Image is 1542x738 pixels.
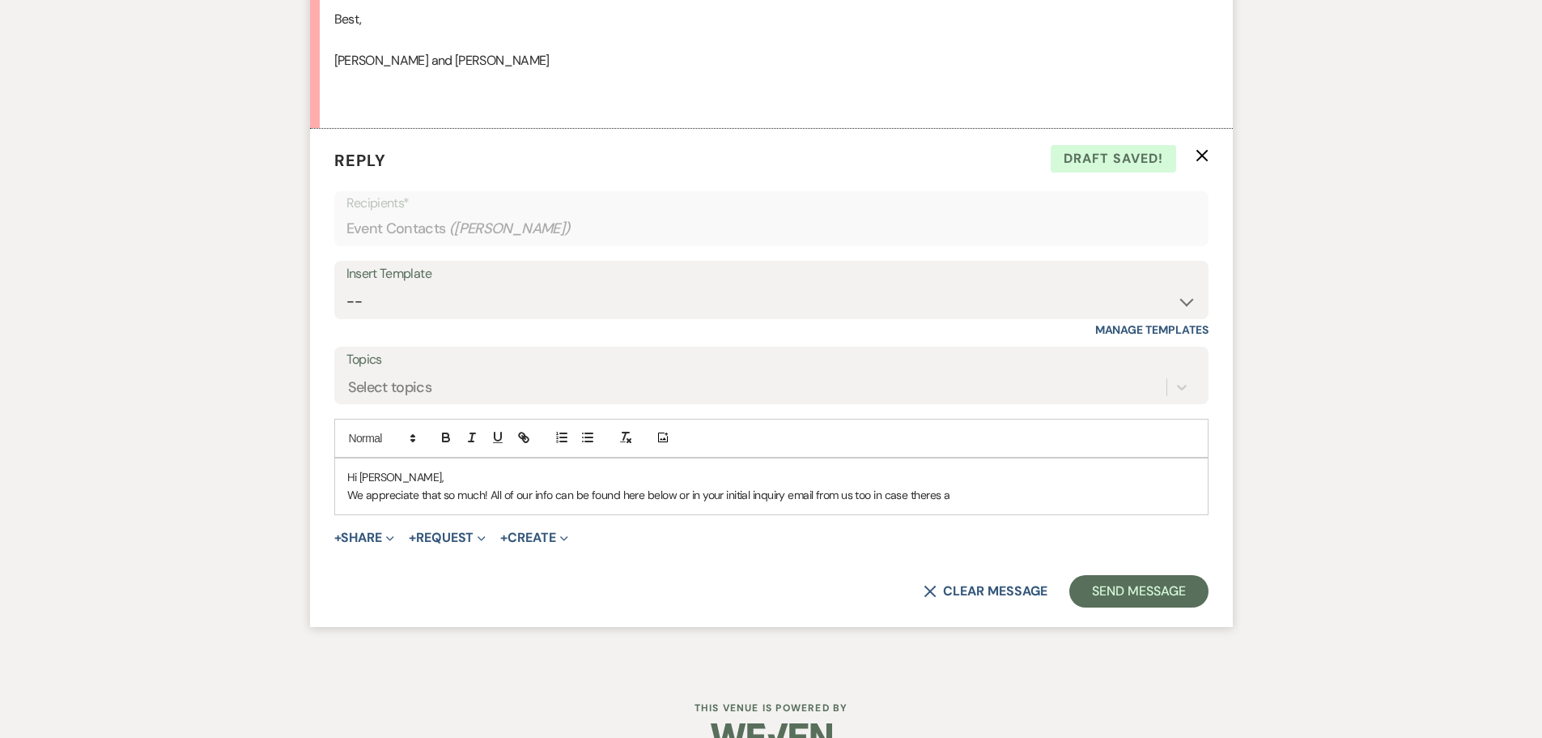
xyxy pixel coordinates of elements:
span: Draft saved! [1051,145,1176,173]
span: ( [PERSON_NAME] ) [449,218,571,240]
div: Event Contacts [346,213,1196,245]
span: Reply [334,150,386,171]
span: + [334,531,342,544]
button: Request [409,531,486,544]
div: Insert Template [346,262,1196,286]
p: Recipients* [346,193,1196,214]
div: Select topics [348,376,432,398]
p: We appreciate that so much! All of our info can be found here below or in your initial inquiry em... [347,486,1196,504]
span: + [409,531,416,544]
span: + [500,531,508,544]
a: Manage Templates [1095,322,1209,337]
button: Share [334,531,395,544]
p: Hi [PERSON_NAME], [347,468,1196,486]
button: Create [500,531,567,544]
button: Clear message [924,585,1047,598]
button: Send Message [1069,575,1208,608]
label: Topics [346,348,1196,372]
